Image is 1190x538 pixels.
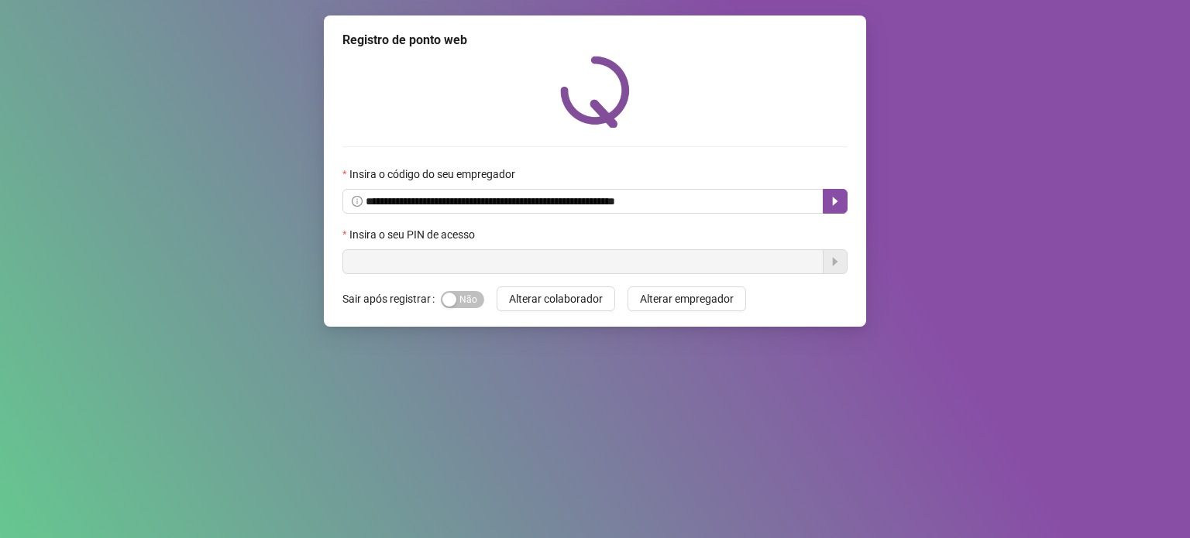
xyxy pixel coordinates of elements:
img: QRPoint [560,56,630,128]
button: Alterar empregador [628,286,746,311]
div: Registro de ponto web [342,31,848,50]
label: Sair após registrar [342,286,441,311]
span: info-circle [352,196,363,207]
span: caret-right [829,195,841,207]
span: Alterar colaborador [509,290,603,307]
label: Insira o código do seu empregador [342,166,525,183]
span: Alterar empregador [640,290,734,307]
label: Insira o seu PIN de acesso [342,226,485,243]
button: Alterar colaborador [497,286,615,311]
